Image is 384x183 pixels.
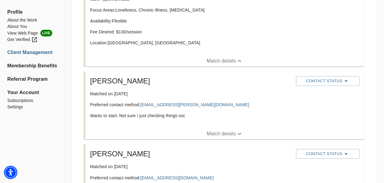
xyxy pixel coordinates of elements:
[7,23,57,30] a: About You
[90,40,291,46] p: Location: [GEOGRAPHIC_DATA], [GEOGRAPHIC_DATA]
[7,8,57,16] span: Profile
[7,104,57,110] a: Settings
[7,30,57,36] li: View Web Page
[7,76,57,83] a: Referral Program
[90,175,291,181] p: Preferred contact method:
[90,7,291,13] p: Focus Areas: Loneliness, Chronic Illness, [MEDICAL_DATA]
[207,130,236,137] p: Match details
[85,56,365,66] button: Match details
[207,57,236,65] p: Match details
[140,102,249,107] a: [EMAIL_ADDRESS][PERSON_NAME][DOMAIN_NAME]
[7,89,57,96] span: Your Account
[296,76,360,86] button: Contact Status
[90,29,291,35] p: Fee Desired: $ 130 /session
[90,102,291,108] p: Preferred contact method:
[299,150,357,158] span: Contact Status
[7,36,38,43] div: Get Verified
[7,36,57,43] a: Get Verified
[4,166,17,179] div: Accessibility Menu
[140,175,213,180] a: [EMAIL_ADDRESS][DOMAIN_NAME]
[90,76,291,86] h5: [PERSON_NAME]
[299,77,357,85] span: Contact Status
[7,62,57,69] a: Membership Benefits
[7,97,57,104] a: Subscriptions
[90,113,291,119] p: Wants to start: Not sure / just checking things out
[90,164,291,170] p: Matched on [DATE]
[296,149,360,159] button: Contact Status
[90,91,291,97] p: Matched on [DATE]
[90,149,291,159] h5: [PERSON_NAME]
[7,17,57,23] a: About the Work
[85,128,365,139] button: Match details
[7,30,57,36] a: View Web PageLIVE
[7,49,57,56] a: Client Management
[90,18,291,24] p: Availability: Flexible
[40,30,52,36] span: LIVE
